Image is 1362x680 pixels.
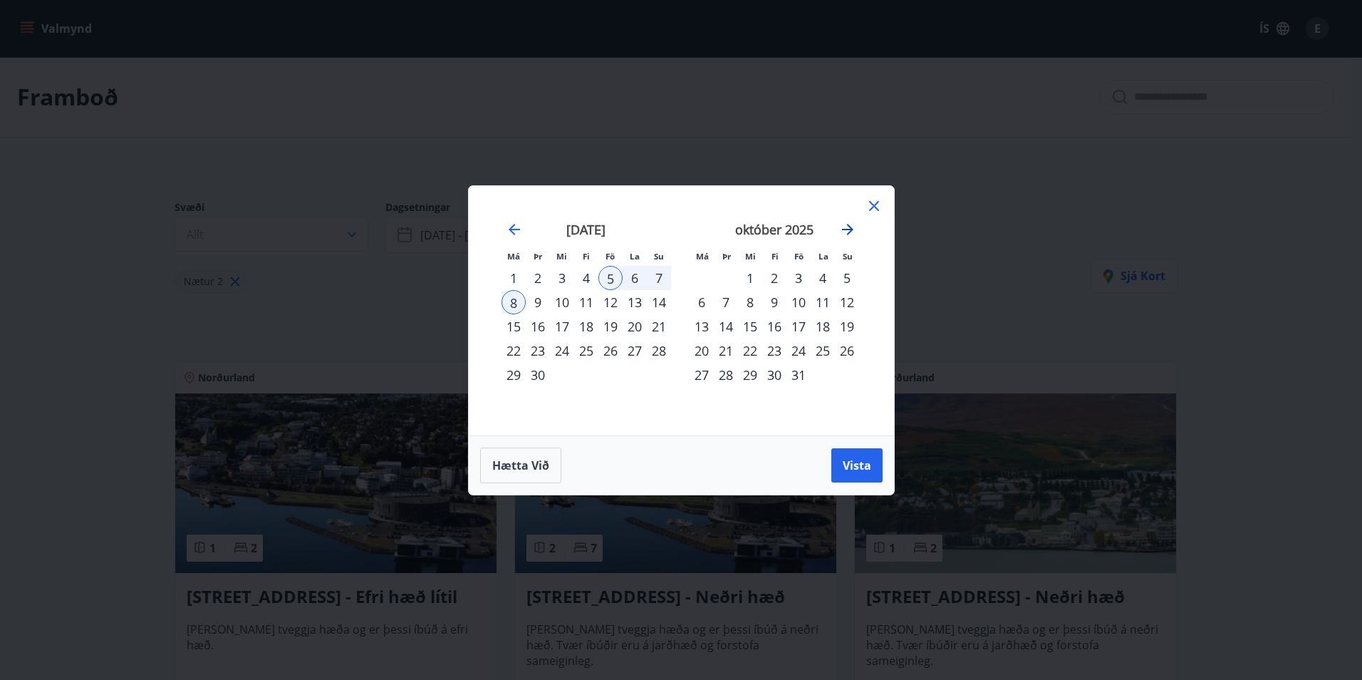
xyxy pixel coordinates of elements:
div: 20 [623,314,647,339]
div: 30 [526,363,550,387]
div: 20 [690,339,714,363]
div: 1 [501,266,526,290]
td: Choose sunnudagur, 21. september 2025 as your check-in date. It’s available. [647,314,671,339]
small: Þr [534,251,542,262]
small: Má [507,251,520,262]
td: Choose miðvikudagur, 29. október 2025 as your check-in date. It’s available. [738,363,762,387]
td: Choose fimmtudagur, 23. október 2025 as your check-in date. It’s available. [762,339,786,363]
td: Choose þriðjudagur, 9. september 2025 as your check-in date. It’s available. [526,290,550,314]
div: 1 [738,266,762,290]
div: 22 [501,339,526,363]
td: Selected as start date. föstudagur, 5. september 2025 [598,266,623,290]
div: 25 [811,339,835,363]
div: 3 [550,266,574,290]
td: Choose mánudagur, 1. september 2025 as your check-in date. It’s available. [501,266,526,290]
div: 18 [811,314,835,339]
div: 27 [690,363,714,387]
td: Selected. sunnudagur, 7. september 2025 [647,266,671,290]
div: 16 [526,314,550,339]
div: 15 [501,314,526,339]
div: 19 [598,314,623,339]
span: Hætta við [492,458,549,473]
td: Choose föstudagur, 12. september 2025 as your check-in date. It’s available. [598,290,623,314]
div: 29 [738,363,762,387]
div: Move backward to switch to the previous month. [506,221,523,238]
div: 16 [762,314,786,339]
td: Choose laugardagur, 4. október 2025 as your check-in date. It’s available. [811,266,835,290]
div: 4 [574,266,598,290]
td: Choose miðvikudagur, 15. október 2025 as your check-in date. It’s available. [738,314,762,339]
div: 8 [501,290,526,314]
td: Choose sunnudagur, 12. október 2025 as your check-in date. It’s available. [835,290,859,314]
td: Choose þriðjudagur, 23. september 2025 as your check-in date. It’s available. [526,339,550,363]
td: Choose laugardagur, 27. september 2025 as your check-in date. It’s available. [623,339,647,363]
div: 2 [526,266,550,290]
div: 4 [811,266,835,290]
small: La [630,251,640,262]
div: 28 [714,363,738,387]
td: Choose mánudagur, 13. október 2025 as your check-in date. It’s available. [690,314,714,339]
div: 21 [647,314,671,339]
div: 6 [623,266,647,290]
div: 26 [598,339,623,363]
td: Choose miðvikudagur, 1. október 2025 as your check-in date. It’s available. [738,266,762,290]
small: Fi [771,251,779,262]
td: Selected as end date. mánudagur, 8. september 2025 [501,290,526,314]
div: 11 [811,290,835,314]
td: Choose sunnudagur, 19. október 2025 as your check-in date. It’s available. [835,314,859,339]
span: Vista [843,458,871,473]
td: Choose föstudagur, 26. september 2025 as your check-in date. It’s available. [598,339,623,363]
div: 9 [526,290,550,314]
td: Choose mánudagur, 22. september 2025 as your check-in date. It’s available. [501,339,526,363]
div: 12 [835,290,859,314]
div: 6 [690,290,714,314]
small: Mi [745,251,756,262]
td: Choose laugardagur, 18. október 2025 as your check-in date. It’s available. [811,314,835,339]
td: Choose laugardagur, 11. október 2025 as your check-in date. It’s available. [811,290,835,314]
td: Choose mánudagur, 27. október 2025 as your check-in date. It’s available. [690,363,714,387]
td: Choose þriðjudagur, 21. október 2025 as your check-in date. It’s available. [714,339,738,363]
div: 21 [714,339,738,363]
button: Vista [831,448,883,483]
small: Fö [605,251,615,262]
small: Fö [794,251,804,262]
div: 23 [526,339,550,363]
small: Fi [583,251,590,262]
td: Choose föstudagur, 3. október 2025 as your check-in date. It’s available. [786,266,811,290]
td: Choose mánudagur, 6. október 2025 as your check-in date. It’s available. [690,290,714,314]
td: Choose fimmtudagur, 11. september 2025 as your check-in date. It’s available. [574,290,598,314]
div: 29 [501,363,526,387]
td: Choose þriðjudagur, 16. september 2025 as your check-in date. It’s available. [526,314,550,339]
div: 17 [550,314,574,339]
button: Hætta við [480,448,561,483]
td: Choose föstudagur, 19. september 2025 as your check-in date. It’s available. [598,314,623,339]
td: Choose sunnudagur, 26. október 2025 as your check-in date. It’s available. [835,339,859,363]
td: Choose mánudagur, 20. október 2025 as your check-in date. It’s available. [690,339,714,363]
div: 13 [690,314,714,339]
td: Choose fimmtudagur, 25. september 2025 as your check-in date. It’s available. [574,339,598,363]
div: 14 [714,314,738,339]
div: 3 [786,266,811,290]
div: 12 [598,290,623,314]
td: Choose laugardagur, 25. október 2025 as your check-in date. It’s available. [811,339,835,363]
td: Choose þriðjudagur, 7. október 2025 as your check-in date. It’s available. [714,290,738,314]
small: Mi [556,251,567,262]
div: 7 [647,266,671,290]
small: Má [696,251,709,262]
div: 19 [835,314,859,339]
td: Choose fimmtudagur, 4. september 2025 as your check-in date. It’s available. [574,266,598,290]
div: 17 [786,314,811,339]
div: 10 [550,290,574,314]
div: 24 [550,339,574,363]
div: 8 [738,290,762,314]
td: Choose fimmtudagur, 2. október 2025 as your check-in date. It’s available. [762,266,786,290]
td: Choose miðvikudagur, 10. september 2025 as your check-in date. It’s available. [550,290,574,314]
td: Choose sunnudagur, 14. september 2025 as your check-in date. It’s available. [647,290,671,314]
div: 2 [762,266,786,290]
strong: [DATE] [566,221,605,238]
td: Choose laugardagur, 13. september 2025 as your check-in date. It’s available. [623,290,647,314]
div: 9 [762,290,786,314]
div: 13 [623,290,647,314]
td: Choose fimmtudagur, 18. september 2025 as your check-in date. It’s available. [574,314,598,339]
td: Choose föstudagur, 31. október 2025 as your check-in date. It’s available. [786,363,811,387]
